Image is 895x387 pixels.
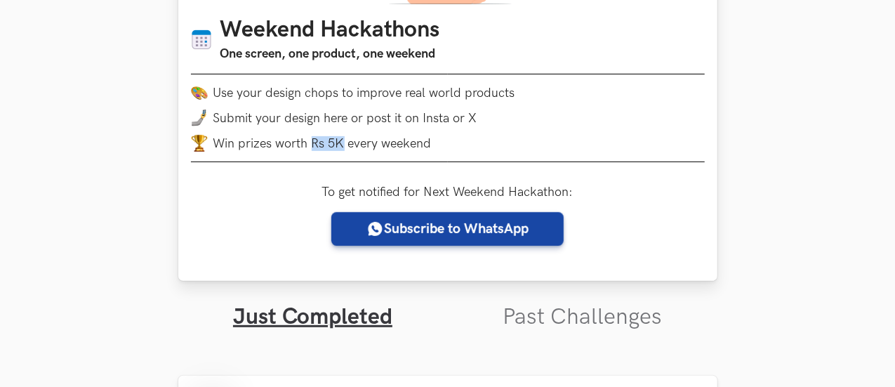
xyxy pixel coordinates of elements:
li: Win prizes worth Rs 5K every weekend [191,135,705,152]
h3: One screen, one product, one weekend [220,44,440,64]
ul: Tabs Interface [178,281,717,331]
label: To get notified for Next Weekend Hackathon: [322,185,574,199]
img: palette.png [191,84,208,101]
a: Just Completed [233,303,392,331]
img: trophy.png [191,135,208,152]
a: Past Challenges [503,303,662,331]
span: Submit your design here or post it on Insta or X [213,111,477,126]
a: Subscribe to WhatsApp [331,212,564,246]
img: Calendar icon [191,29,212,51]
img: mobile-in-hand.png [191,110,208,126]
h1: Weekend Hackathons [220,17,440,44]
li: Use your design chops to improve real world products [191,84,705,101]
